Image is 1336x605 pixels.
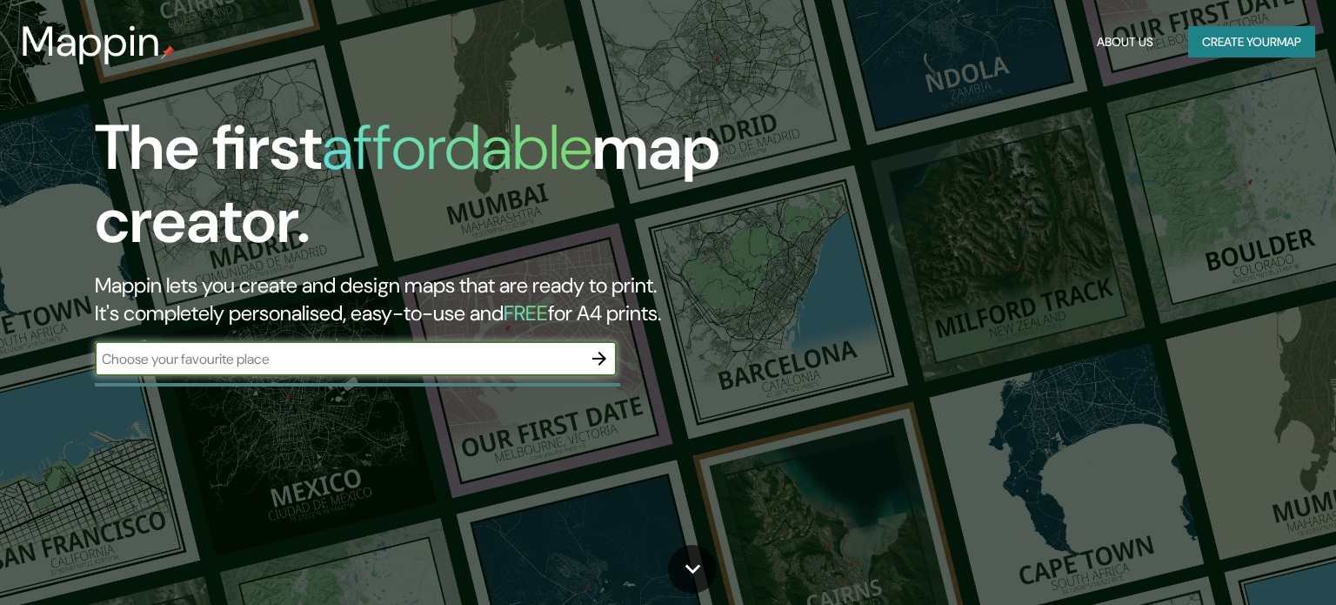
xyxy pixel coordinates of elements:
input: Choose your favourite place [95,349,582,369]
h1: The first map creator. [95,111,763,272]
h3: Mappin [21,17,161,66]
button: About Us [1090,26,1160,58]
h5: FREE [504,299,548,326]
h2: Mappin lets you create and design maps that are ready to print. It's completely personalised, eas... [95,272,763,327]
h1: affordable [322,107,592,188]
img: mappin-pin [161,45,175,59]
button: Create yourmap [1188,26,1315,58]
iframe: Help widget launcher [1181,537,1317,586]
